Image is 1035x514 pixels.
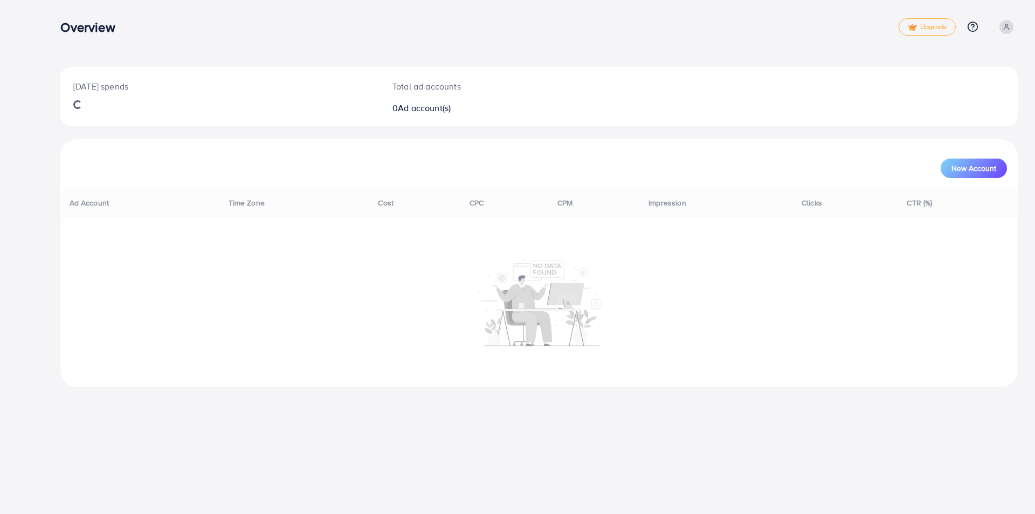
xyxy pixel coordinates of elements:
button: New Account [941,159,1007,178]
span: Upgrade [908,23,947,31]
p: Total ad accounts [392,80,606,93]
h3: Overview [60,19,123,35]
span: Ad account(s) [398,102,451,114]
img: tick [908,24,917,31]
span: New Account [951,165,996,172]
p: [DATE] spends [73,80,367,93]
a: tickUpgrade [899,18,956,36]
h2: 0 [392,103,606,113]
